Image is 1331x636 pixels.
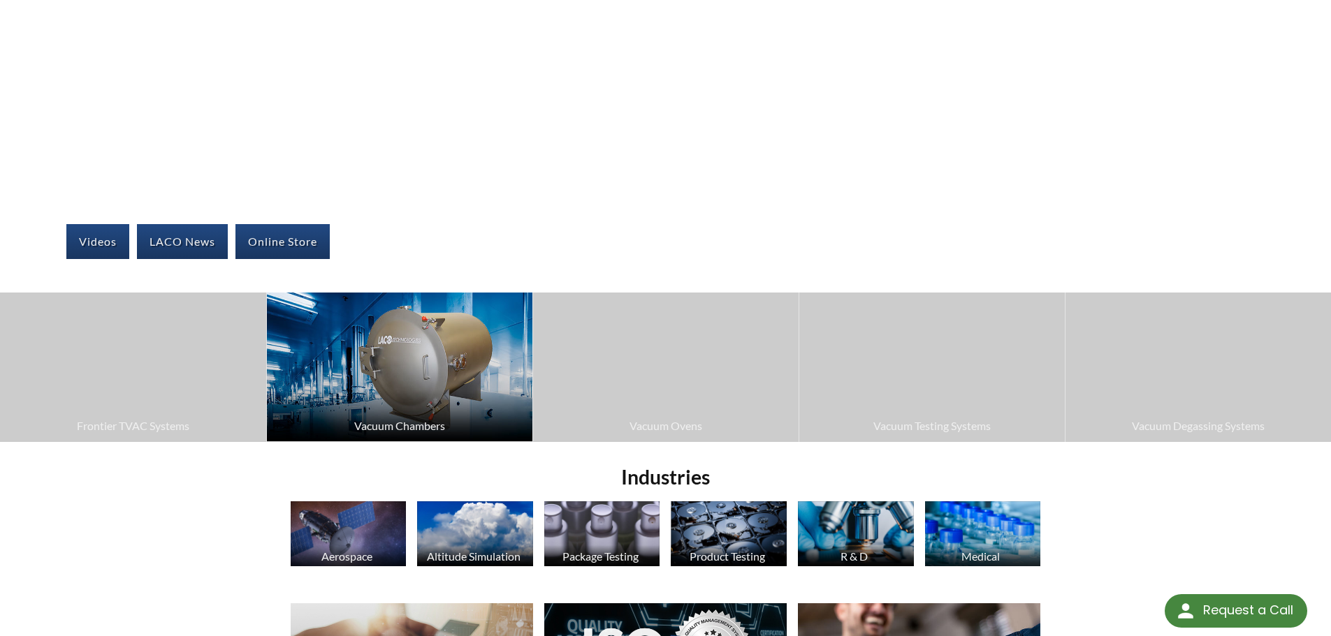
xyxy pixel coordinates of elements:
[1203,594,1293,626] div: Request a Call
[533,293,799,441] a: Vacuum Ovens
[1072,417,1324,435] span: Vacuum Degassing Systems
[137,224,228,259] a: LACO News
[925,501,1041,570] a: Medical Medication Bottles image
[417,501,533,570] a: Altitude Simulation Altitude Simulation, Clouds
[291,501,407,566] img: Satellite image
[923,549,1040,563] div: Medical
[798,501,914,570] a: R & D Microscope image
[671,501,787,566] img: Hard Drives image
[267,293,532,441] img: Vacuum Chamber image
[540,417,792,435] span: Vacuum Ovens
[417,501,533,566] img: Altitude Simulation, Clouds
[669,549,785,563] div: Product Testing
[1165,594,1307,628] div: Request a Call
[1174,600,1197,622] img: round button
[799,293,1065,441] a: Vacuum Testing Systems
[544,501,660,570] a: Package Testing Perfume Bottles image
[7,417,259,435] span: Frontier TVAC Systems
[542,549,659,563] div: Package Testing
[235,224,330,259] a: Online Store
[285,464,1047,490] h2: Industries
[544,501,660,566] img: Perfume Bottles image
[267,293,532,441] a: Vacuum Chambers
[671,501,787,570] a: Product Testing Hard Drives image
[415,549,532,563] div: Altitude Simulation
[1065,293,1331,441] a: Vacuum Degassing Systems
[289,549,405,563] div: Aerospace
[274,417,525,435] span: Vacuum Chambers
[806,417,1058,435] span: Vacuum Testing Systems
[66,224,129,259] a: Videos
[798,501,914,566] img: Microscope image
[796,549,912,563] div: R & D
[291,501,407,570] a: Aerospace Satellite image
[925,501,1041,566] img: Medication Bottles image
